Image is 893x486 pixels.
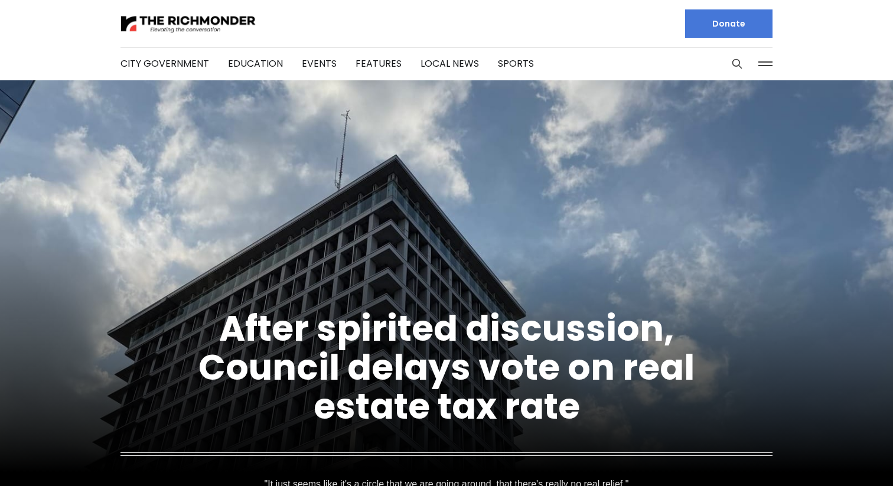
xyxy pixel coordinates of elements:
a: City Government [120,57,209,70]
a: After spirited discussion, Council delays vote on real estate tax rate [198,304,695,431]
a: Sports [498,57,534,70]
a: Local News [421,57,479,70]
button: Search this site [728,55,746,73]
a: Education [228,57,283,70]
a: Events [302,57,337,70]
a: Features [356,57,402,70]
a: Donate [685,9,773,38]
img: The Richmonder [120,14,256,34]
